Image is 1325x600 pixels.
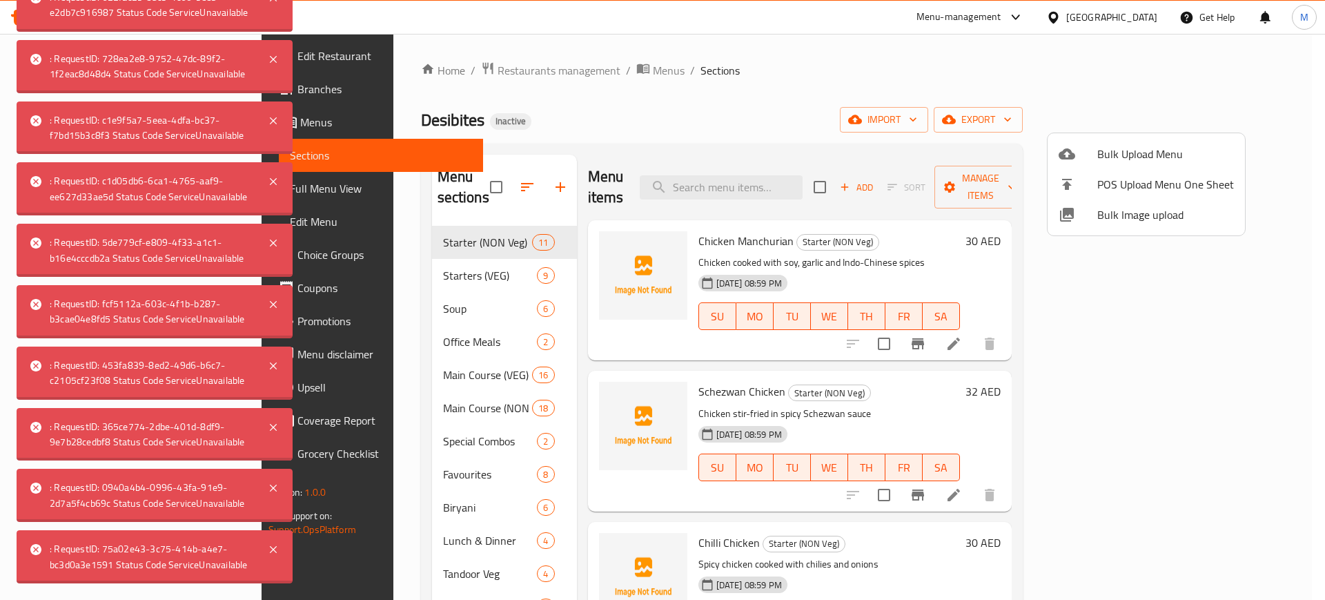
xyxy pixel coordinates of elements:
div: : RequestID: fcf5112a-603c-4f1b-b287-b3cae04e8fd5 Status Code ServiceUnavailable [50,296,254,327]
li: Upload bulk menu [1048,139,1245,169]
div: : RequestID: c1e9f5a7-5eea-4dfa-bc37-f7bd15b3c8f3 Status Code ServiceUnavailable [50,113,254,144]
div: : RequestID: 365ce774-2dbe-401d-8df9-9e7b28cedbf8 Status Code ServiceUnavailable [50,419,254,450]
span: POS Upload Menu One Sheet [1097,176,1234,193]
div: : RequestID: 5de779cf-e809-4f33-a1c1-b16e4cccdb2a Status Code ServiceUnavailable [50,235,254,266]
div: : RequestID: 0940a4b4-0996-43fa-91e9-2d7a5f4cb69c Status Code ServiceUnavailable [50,480,254,511]
div: : RequestID: 453fa839-8ed2-49d6-b6c7-c2105cf23f08 Status Code ServiceUnavailable [50,358,254,389]
div: : RequestID: 75a02e43-3c75-414b-a4e7-bc3d0a3e1591 Status Code ServiceUnavailable [50,541,254,572]
span: Bulk Image upload [1097,206,1234,223]
div: : RequestID: c1d05db6-6ca1-4765-aaf9-ee627d33ae5d Status Code ServiceUnavailable [50,173,254,204]
span: Bulk Upload Menu [1097,146,1234,162]
li: POS Upload Menu One Sheet [1048,169,1245,200]
div: : RequestID: 728ea2e8-9752-47dc-89f2-1f2eac8d48d4 Status Code ServiceUnavailable [50,51,254,82]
